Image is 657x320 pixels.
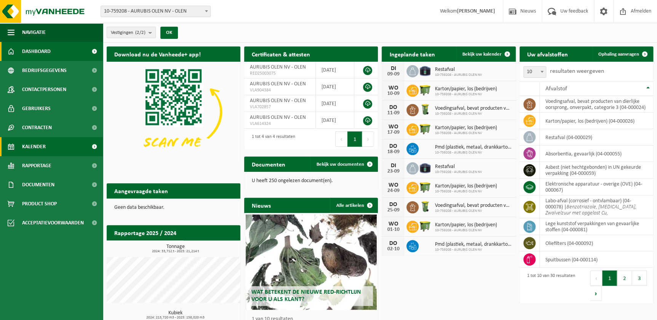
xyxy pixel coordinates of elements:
span: Rapportage [22,156,51,175]
span: Kalender [22,137,46,156]
div: WO [385,182,401,188]
div: 17-09 [385,130,401,135]
span: Gebruikers [22,99,51,118]
div: 01-10 [385,227,401,232]
h2: Documenten [244,157,293,171]
div: DI [385,66,401,72]
span: Voedingsafval, bevat producten van dierlijke oorsprong, onverpakt, categorie 3 [435,106,512,112]
button: Next [362,131,374,147]
td: voedingsafval, bevat producten van dierlijke oorsprong, onverpakt, categorie 3 (04-000024) [540,96,653,113]
a: Ophaling aanvragen [592,46,652,62]
td: spuitbussen (04-000114) [540,251,653,268]
h2: Uw afvalstoffen [520,46,575,61]
span: 10-759208 - AURUBIS OLEN NV [435,73,482,77]
a: Bekijk rapportage [184,240,240,255]
td: asbest (niet hechtgebonden) in UN gekeurde verpakking (04-000059) [540,162,653,179]
img: WB-1100-HPE-GN-50 [419,219,432,232]
div: 11-09 [385,110,401,116]
span: AURUBIS OLEN NV - OLEN [250,98,306,104]
p: Geen data beschikbaar. [114,205,233,210]
div: 02-10 [385,246,401,252]
span: 10-759208 - AURUBIS OLEN NV [435,209,512,213]
span: 10-759208 - AURUBIS OLEN NV [435,189,497,194]
button: 1 [347,131,362,147]
div: WO [385,85,401,91]
h3: Kubiek [110,310,240,320]
h2: Download nu de Vanheede+ app! [107,46,208,61]
td: [DATE] [316,112,354,129]
h2: Certificaten & attesten [244,46,318,61]
div: DO [385,202,401,208]
div: 25-09 [385,208,401,213]
span: 10-759208 - AURUBIS OLEN NV [435,228,497,233]
div: 1 tot 4 van 4 resultaten [248,131,295,147]
td: elektronische apparatuur - overige (OVE) (04-000067) [540,179,653,195]
td: labo-afval (corrosief - ontvlambaar) (04-000078) | [540,195,653,218]
span: Restafval [435,164,482,170]
span: 10-759208 - AURUBIS OLEN NV [435,150,512,155]
span: 10-759208 - AURUBIS OLEN NV - OLEN [101,6,211,17]
img: Download de VHEPlus App [107,62,240,162]
count: (2/2) [135,30,145,35]
button: Vestigingen(2/2) [107,27,156,38]
button: Previous [335,131,347,147]
td: [DATE] [316,95,354,112]
span: 10-759208 - AURUBIS OLEN NV [435,131,497,136]
a: Bekijk uw kalender [456,46,515,62]
div: DI [385,163,401,169]
span: Voedingsafval, bevat producten van dierlijke oorsprong, onverpakt, categorie 3 [435,203,512,209]
span: Contactpersonen [22,80,66,99]
td: absorbentia, gevaarlijk (04-000055) [540,146,653,162]
span: Bedrijfsgegevens [22,61,67,80]
td: lege kunststof verpakkingen van gevaarlijke stoffen (04-000081) [540,218,653,235]
button: OK [160,27,178,39]
strong: [PERSON_NAME] [457,8,495,14]
span: Pmd (plastiek, metaal, drankkartons) (bedrijven) [435,144,512,150]
div: DO [385,240,401,246]
span: Restafval [435,67,482,73]
span: 10-759208 - AURUBIS OLEN NV [435,170,482,174]
img: CR-SU-1C-5000-000-02 [419,161,432,174]
div: WO [385,124,401,130]
span: Karton/papier, los (bedrijven) [435,222,497,228]
a: Bekijk uw documenten [310,157,377,172]
div: DO [385,104,401,110]
a: Alle artikelen [330,198,377,213]
td: [DATE] [316,78,354,95]
span: Bekijk uw kalender [462,52,502,57]
p: U heeft 250 ongelezen document(en). [252,178,370,184]
h2: Nieuws [244,198,278,213]
span: AURUBIS OLEN NV - OLEN [250,64,306,70]
span: Dashboard [22,42,51,61]
div: 18-09 [385,149,401,155]
button: Next [590,286,602,301]
td: karton/papier, los (bedrijven) (04-000026) [540,113,653,129]
span: 10 [524,67,546,77]
span: RED25003075 [250,70,310,77]
span: VLA614324 [250,121,310,127]
i: Benzotriazole, [MEDICAL_DATA], Zwalvelzuur met opgelost Cu, [545,204,636,216]
span: AURUBIS OLEN NV - OLEN [250,115,306,120]
img: CR-SU-1C-5000-000-02 [419,64,432,77]
span: Ophaling aanvragen [598,52,639,57]
span: Navigatie [22,23,46,42]
button: 1 [602,270,617,286]
div: 24-09 [385,188,401,194]
h2: Aangevraagde taken [107,183,176,198]
span: Pmd (plastiek, metaal, drankkartons) (bedrijven) [435,242,512,248]
div: DO [385,143,401,149]
span: Vestigingen [111,27,145,38]
span: Karton/papier, los (bedrijven) [435,86,497,92]
h2: Rapportage 2025 / 2024 [107,225,184,240]
span: 10-759208 - AURUBIS OLEN NV [435,92,497,97]
span: Contracten [22,118,52,137]
div: WO [385,221,401,227]
span: Bekijk uw documenten [316,162,364,167]
button: 2 [617,270,632,286]
img: WB-1100-HPE-GN-50 [419,181,432,194]
span: 10-759208 - AURUBIS OLEN NV [435,112,512,116]
span: 2024: 213,720 m3 - 2025: 158,020 m3 [110,316,240,320]
span: Documenten [22,175,54,194]
span: 10-759208 - AURUBIS OLEN NV [435,248,512,252]
span: AURUBIS OLEN NV - OLEN [250,81,306,87]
